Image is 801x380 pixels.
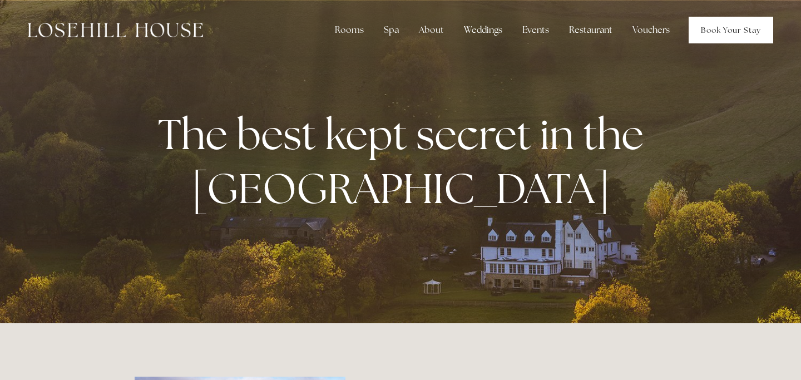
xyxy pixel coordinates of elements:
[624,19,679,41] a: Vouchers
[28,23,203,37] img: Losehill House
[158,107,652,216] strong: The best kept secret in the [GEOGRAPHIC_DATA]
[326,19,373,41] div: Rooms
[513,19,558,41] div: Events
[410,19,453,41] div: About
[455,19,511,41] div: Weddings
[689,17,773,43] a: Book Your Stay
[560,19,621,41] div: Restaurant
[375,19,408,41] div: Spa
